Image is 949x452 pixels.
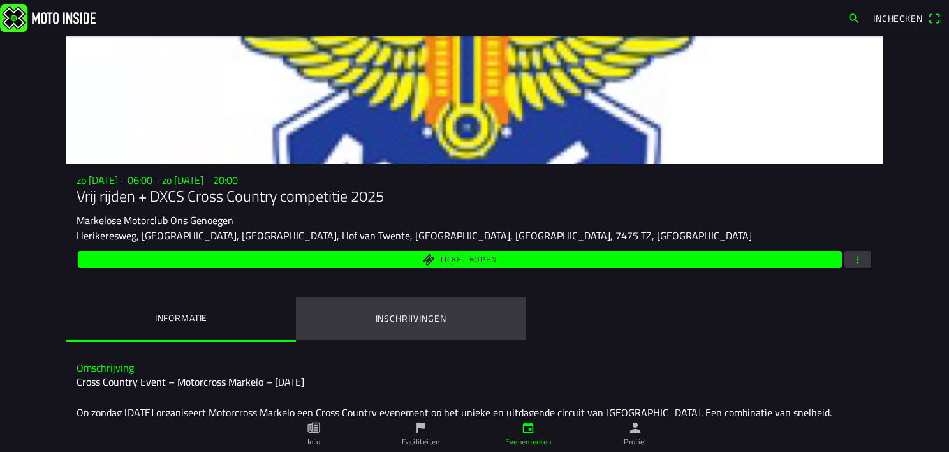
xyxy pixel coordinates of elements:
[505,436,552,448] ion-label: Evenementen
[155,311,207,325] ion-label: Informatie
[414,421,428,435] ion-icon: flag
[624,436,647,448] ion-label: Profiel
[439,256,497,264] span: Ticket kopen
[307,421,321,435] ion-icon: paper
[873,11,923,25] span: Inchecken
[307,436,320,448] ion-label: Info
[867,7,946,29] a: Incheckenqr scanner
[628,421,642,435] ion-icon: person
[77,362,872,374] h3: Omschrijving
[77,187,872,206] h1: Vrij rijden + DXCS Cross Country competitie 2025
[77,213,233,228] ion-text: Markelose Motorclub Ons Genoegen
[841,7,867,29] a: search
[521,421,535,435] ion-icon: calendar
[77,228,752,243] ion-text: Herikeresweg, [GEOGRAPHIC_DATA], [GEOGRAPHIC_DATA], Hof van Twente, [GEOGRAPHIC_DATA], [GEOGRAPHI...
[77,174,872,186] h3: zo [DATE] - 06:00 - zo [DATE] - 20:00
[376,312,446,326] ion-label: Inschrijvingen
[402,436,439,448] ion-label: Faciliteiten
